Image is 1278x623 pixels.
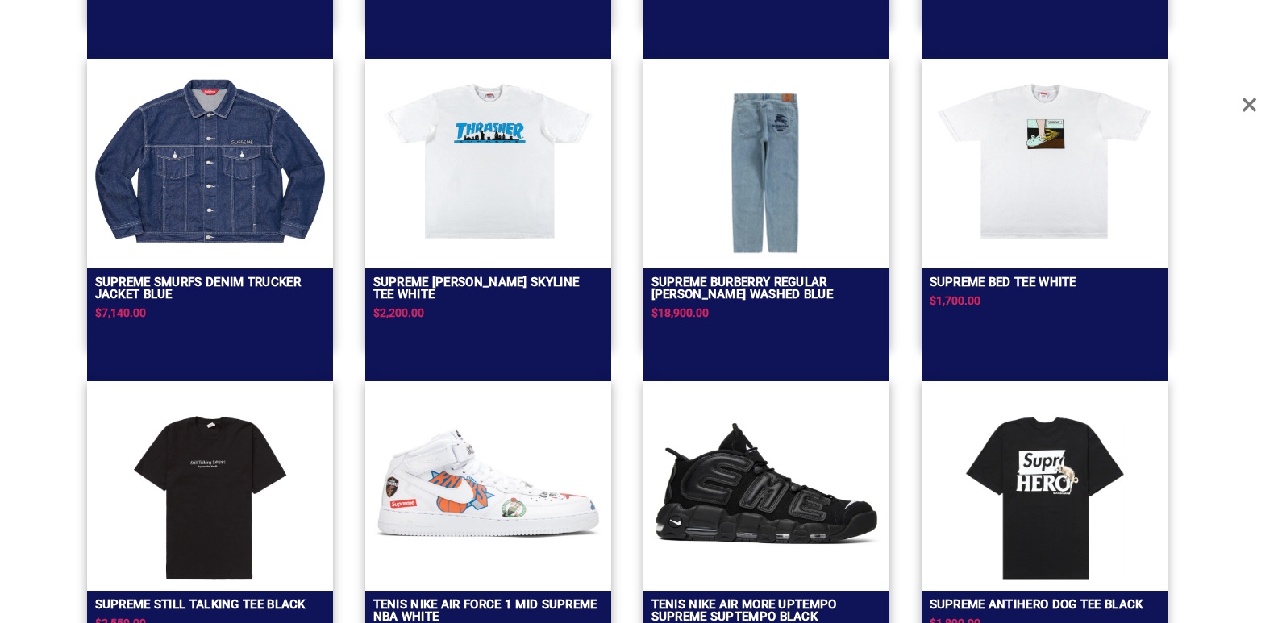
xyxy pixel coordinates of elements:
a: Supreme Burberry Regular Jean Washed BlueSupreme Burberry Regular [PERSON_NAME] Washed Blue$18,90... [643,56,889,347]
span: $2,200.00 [373,306,424,319]
h2: Tenis Nike Air More Uptempo Supreme Suptempo Black [651,599,881,623]
span: $7,140.00 [95,306,146,319]
h2: Supreme Smurfs Denim Trucker Jacket Blue [95,276,325,301]
img: Tenis Nike Air More Uptempo Supreme Suptempo Black [651,387,881,580]
h2: Tenis Nike Air Force 1 Mid Supreme Nba White [373,599,603,623]
img: Supreme Antihero Dog Tee Black [930,416,1159,580]
img: Supreme Bed Tee White [930,64,1159,258]
a: Supreme Smurfs Denim Trucker Jacket BlueSupreme Smurfs Denim Trucker Jacket Blue$7,140.00 [87,56,333,347]
h2: Supreme Antihero Dog Tee Black [930,599,1143,611]
span: Close Overlay [1241,81,1258,129]
h2: Supreme [PERSON_NAME] Skyline Tee White [373,276,603,301]
img: Supreme Thrasher Skyline Tee White [373,64,603,258]
a: Supreme Bed Tee White Supreme Bed Tee White$1,700.00 [922,56,1168,347]
img: Supreme Burberry Regular Jean Washed Blue [651,85,881,258]
img: Tenis Nike Air Force 1 Mid Supreme Nba White [373,387,603,580]
h2: Supreme Burberry Regular [PERSON_NAME] Washed Blue [651,276,881,301]
img: Supreme Smurfs Denim Trucker Jacket Blue [95,64,325,258]
h2: Supreme Bed Tee White [930,276,1076,289]
img: Supreme Still Talking Tee Black [95,416,325,580]
span: $18,900.00 [651,306,709,319]
span: $1,700.00 [930,294,980,307]
a: Supreme Thrasher Skyline Tee WhiteSupreme [PERSON_NAME] Skyline Tee White$2,200.00 [365,56,611,347]
h2: Supreme Still Talking Tee Black [95,599,306,611]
